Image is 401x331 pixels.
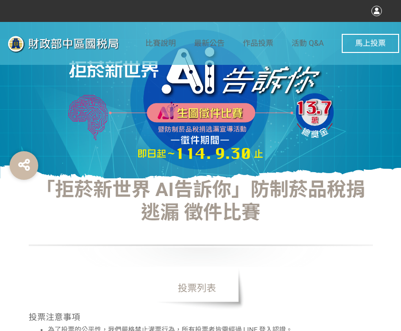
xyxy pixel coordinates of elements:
button: 馬上投票 [342,34,399,53]
span: 馬上投票 [355,39,386,48]
a: 比賽說明 [145,22,176,65]
span: 作品投票 [243,39,273,48]
span: 活動 Q&A [292,39,324,48]
a: 最新公告 [194,22,225,65]
a: 活動 Q&A [292,22,324,65]
img: 「拒菸新世界 AI告訴你」防制菸品稅捐逃漏 徵件比賽 [57,29,344,172]
a: 作品投票 [243,22,273,65]
span: 投票注意事項 [29,312,80,322]
span: 比賽說明 [145,39,176,48]
img: 「拒菸新世界 AI告訴你」防制菸品稅捐逃漏 徵件比賽 [2,32,145,56]
span: 投票列表 [149,267,245,310]
span: 最新公告 [194,39,225,48]
h1: 「拒菸新世界 AI告訴你」防制菸品稅捐逃漏 徵件比賽 [29,178,373,267]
